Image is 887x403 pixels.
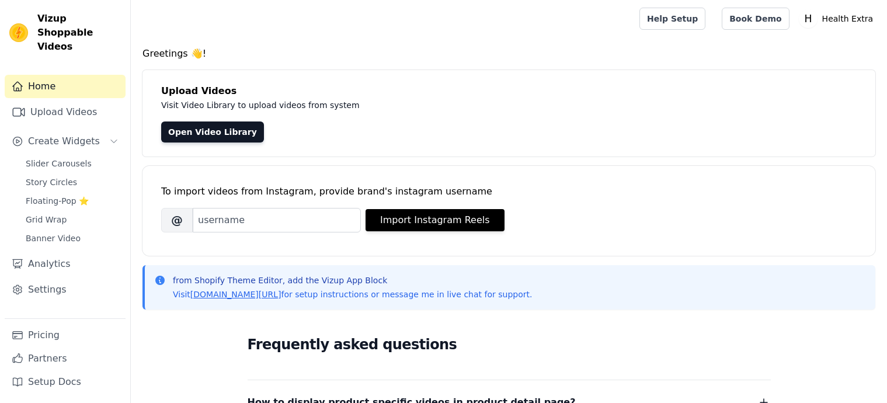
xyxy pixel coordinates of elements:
[5,75,126,98] a: Home
[5,130,126,153] button: Create Widgets
[161,84,857,98] h4: Upload Videos
[26,232,81,244] span: Banner Video
[248,333,771,356] h2: Frequently asked questions
[9,23,28,42] img: Vizup
[26,214,67,225] span: Grid Wrap
[161,185,857,199] div: To import videos from Instagram, provide brand's instagram username
[28,134,100,148] span: Create Widgets
[5,252,126,276] a: Analytics
[818,8,878,29] p: Health Extra
[5,324,126,347] a: Pricing
[161,121,264,143] a: Open Video Library
[5,100,126,124] a: Upload Videos
[19,230,126,246] a: Banner Video
[19,174,126,190] a: Story Circles
[26,195,89,207] span: Floating-Pop ⭐
[26,158,92,169] span: Slider Carousels
[19,211,126,228] a: Grid Wrap
[799,8,878,29] button: H Health Extra
[804,13,812,25] text: H
[722,8,789,30] a: Book Demo
[173,275,532,286] p: from Shopify Theme Editor, add the Vizup App Block
[366,209,505,231] button: Import Instagram Reels
[5,347,126,370] a: Partners
[19,155,126,172] a: Slider Carousels
[37,12,121,54] span: Vizup Shoppable Videos
[193,208,361,232] input: username
[639,8,705,30] a: Help Setup
[26,176,77,188] span: Story Circles
[5,278,126,301] a: Settings
[161,98,684,112] p: Visit Video Library to upload videos from system
[161,208,193,232] span: @
[5,370,126,394] a: Setup Docs
[190,290,281,299] a: [DOMAIN_NAME][URL]
[173,289,532,300] p: Visit for setup instructions or message me in live chat for support.
[142,47,875,61] h4: Greetings 👋!
[19,193,126,209] a: Floating-Pop ⭐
